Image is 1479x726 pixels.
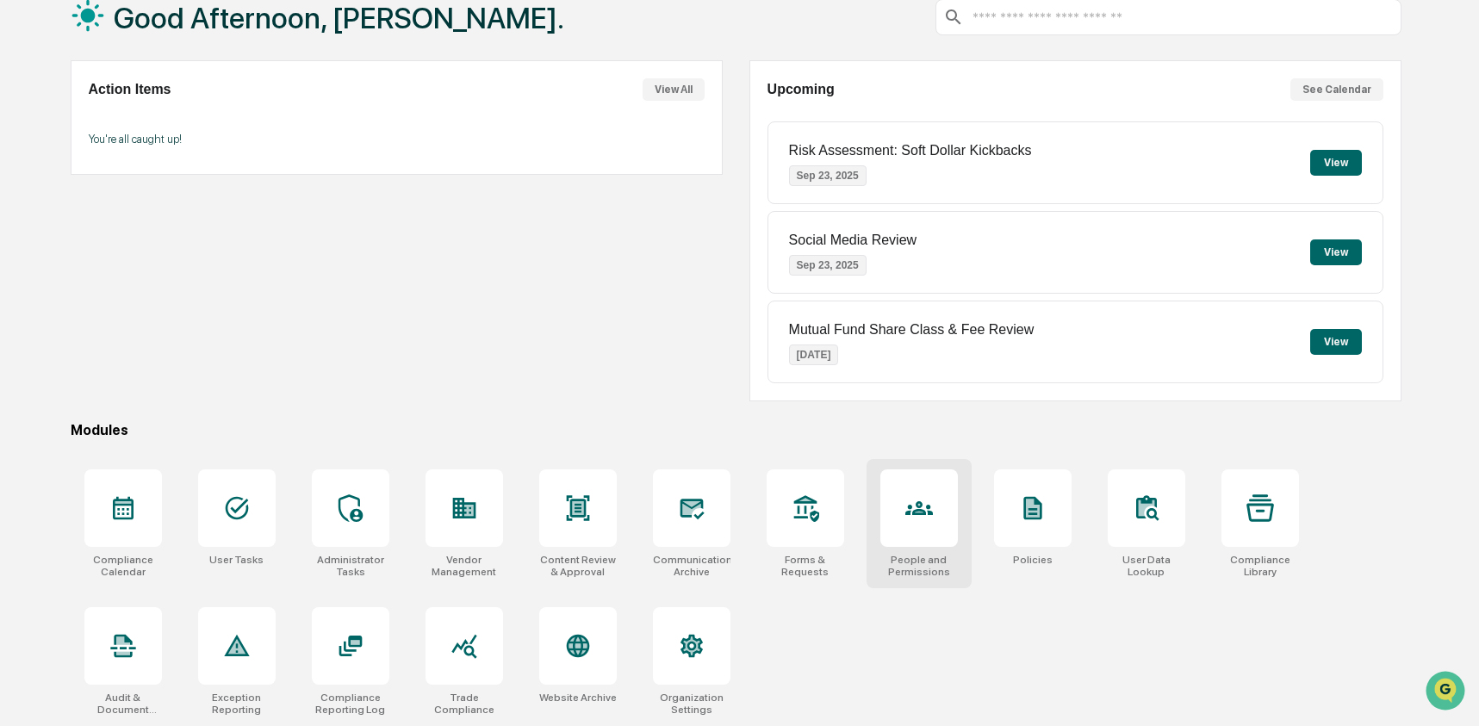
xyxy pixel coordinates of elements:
[34,217,111,234] span: Preclearance
[643,78,705,101] button: View All
[17,36,314,64] p: How can we help?
[118,210,221,241] a: 🗄️Attestations
[880,554,958,578] div: People and Permissions
[89,133,705,146] p: You're all caught up!
[293,137,314,158] button: Start new chat
[789,165,867,186] p: Sep 23, 2025
[653,692,730,716] div: Organization Settings
[1290,78,1383,101] button: See Calendar
[142,217,214,234] span: Attestations
[10,210,118,241] a: 🖐️Preclearance
[1013,554,1053,566] div: Policies
[17,219,31,233] div: 🖐️
[767,554,844,578] div: Forms & Requests
[1310,329,1362,355] button: View
[653,554,730,578] div: Communications Archive
[789,143,1032,158] p: Risk Assessment: Soft Dollar Kickbacks
[125,219,139,233] div: 🗄️
[789,233,917,248] p: Social Media Review
[198,692,276,716] div: Exception Reporting
[1310,239,1362,265] button: View
[312,554,389,578] div: Administrator Tasks
[426,554,503,578] div: Vendor Management
[1108,554,1185,578] div: User Data Lookup
[17,251,31,265] div: 🔎
[17,132,48,163] img: 1746055101610-c473b297-6a78-478c-a979-82029cc54cd1
[767,82,835,97] h2: Upcoming
[209,554,264,566] div: User Tasks
[84,692,162,716] div: Audit & Document Logs
[59,132,283,149] div: Start new chat
[1221,554,1299,578] div: Compliance Library
[789,322,1035,338] p: Mutual Fund Share Class & Fee Review
[89,82,171,97] h2: Action Items
[71,422,1401,438] div: Modules
[84,554,162,578] div: Compliance Calendar
[1424,669,1470,716] iframe: Open customer support
[171,292,208,305] span: Pylon
[426,692,503,716] div: Trade Compliance
[539,692,617,704] div: Website Archive
[789,255,867,276] p: Sep 23, 2025
[114,1,564,35] h1: Good Afternoon, [PERSON_NAME].
[312,692,389,716] div: Compliance Reporting Log
[121,291,208,305] a: Powered byPylon
[789,344,839,365] p: [DATE]
[539,554,617,578] div: Content Review & Approval
[1310,150,1362,176] button: View
[34,250,109,267] span: Data Lookup
[10,243,115,274] a: 🔎Data Lookup
[59,149,218,163] div: We're available if you need us!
